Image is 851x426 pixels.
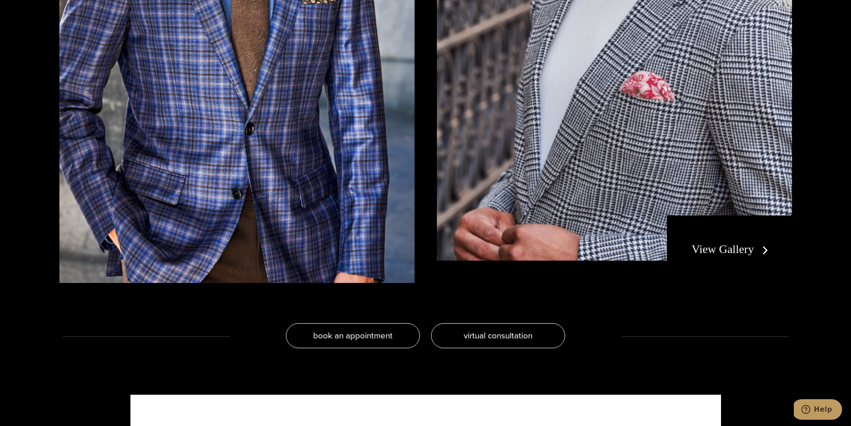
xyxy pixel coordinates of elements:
a: virtual consultation [431,323,565,348]
a: book an appointment [286,323,420,348]
span: virtual consultation [464,329,532,342]
iframe: Opens a widget where you can chat to one of our agents [794,399,842,422]
span: book an appointment [313,329,393,342]
a: View Gallery [692,243,771,256]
